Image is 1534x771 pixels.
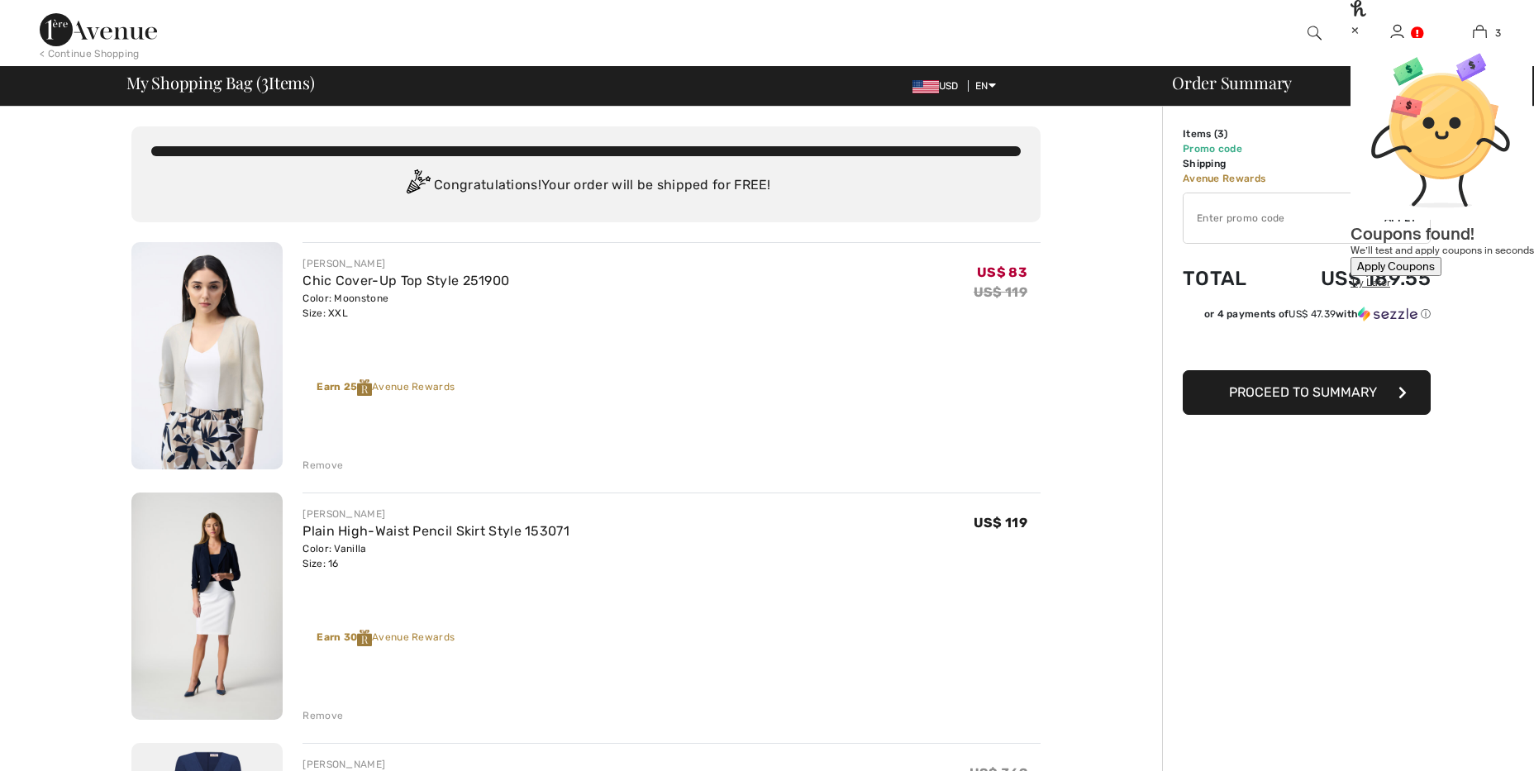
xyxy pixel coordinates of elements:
[975,80,996,92] span: EN
[303,541,569,571] div: Color: Vanilla Size: 16
[1289,156,1431,171] td: Free
[1183,156,1289,171] td: Shipping
[317,630,455,646] div: Avenue Rewards
[1495,26,1501,40] span: 3
[1183,307,1431,327] div: or 4 payments ofUS$ 47.39withSezzle Click to learn more about Sezzle
[131,242,283,469] img: Chic Cover-Up Top Style 251900
[977,264,1027,280] span: US$ 83
[303,256,509,271] div: [PERSON_NAME]
[317,379,455,396] div: Avenue Rewards
[357,630,372,646] img: Reward-Logo.svg
[303,523,569,539] a: Plain High-Waist Pencil Skirt Style 153071
[1183,141,1289,156] td: Promo code
[401,169,434,202] img: Congratulation2.svg
[1183,370,1431,415] button: Proceed to Summary
[1390,23,1404,43] img: My Info
[1204,307,1431,321] div: or 4 payments of with
[1358,307,1417,321] img: Sezzle
[317,631,372,643] strong: Earn 30
[303,291,509,321] div: Color: Moonstone Size: XXL
[974,284,1027,300] s: US$ 119
[303,458,343,473] div: Remove
[131,493,283,720] img: Plain High-Waist Pencil Skirt Style 153071
[303,507,569,521] div: [PERSON_NAME]
[151,169,1021,202] div: Congratulations! Your order will be shipped for FREE!
[303,273,509,288] a: Chic Cover-Up Top Style 251900
[1183,327,1431,364] iframe: PayPal-paypal
[1356,47,1437,64] div: [PERSON_NAME]
[1289,250,1431,307] td: US$ 189.55
[1183,250,1289,307] td: Total
[1384,211,1417,226] span: Apply
[303,708,343,723] div: Remove
[1390,25,1404,40] a: Sign In
[1289,141,1431,156] td: US$ -12.45
[261,70,269,92] span: 3
[1183,126,1289,141] td: Items ( )
[912,80,965,92] span: USD
[1217,128,1224,140] span: 3
[1406,173,1431,184] span: 1000
[974,515,1027,531] span: US$ 119
[1229,384,1377,400] span: Proceed to Summary
[1289,171,1431,186] td: used
[1183,171,1289,186] td: Avenue Rewards
[40,46,140,61] div: < Continue Shopping
[912,80,939,93] img: US Dollar
[1184,193,1384,243] input: Promo code
[317,381,372,393] strong: Earn 25
[1152,74,1524,91] div: Order Summary
[1439,23,1520,43] a: 3
[126,74,315,91] span: My Shopping Bag ( Items)
[1289,126,1431,141] td: US$ 202.00
[357,379,372,396] img: Reward-Logo.svg
[40,13,157,46] img: 1ère Avenue
[1473,23,1487,43] img: My Bag
[1308,23,1322,43] img: search the website
[1289,308,1336,320] span: US$ 47.39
